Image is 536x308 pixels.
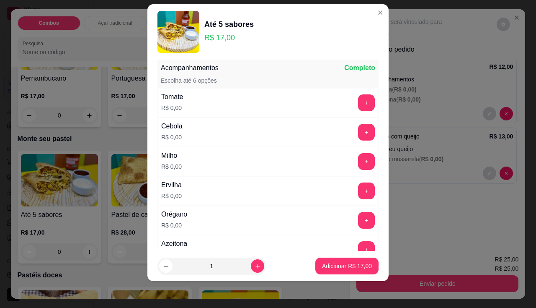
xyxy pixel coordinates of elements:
[161,133,183,141] p: R$ 0,00
[161,180,182,190] div: Ervilha
[161,63,219,73] p: Acompanhamentos
[358,153,375,170] button: add
[157,11,199,53] img: product-image
[161,239,187,249] div: Azeitona
[358,124,375,141] button: add
[161,76,217,85] p: Escolha até 6 opções
[161,192,182,200] p: R$ 0,00
[251,259,264,273] button: increase-product-quantity
[204,18,254,30] div: Até 5 sabores
[322,262,372,270] p: Adicionar R$ 17,00
[161,104,183,112] p: R$ 0,00
[344,63,375,73] p: Completo
[358,94,375,111] button: add
[358,212,375,229] button: add
[204,32,254,44] p: R$ 17,00
[161,121,183,131] div: Cebola
[315,258,379,274] button: Adicionar R$ 17,00
[374,6,387,19] button: Close
[159,259,173,273] button: decrease-product-quantity
[358,241,375,258] button: add
[161,221,187,230] p: R$ 0,00
[161,209,187,219] div: Orégano
[161,151,182,161] div: Milho
[161,251,187,259] p: R$ 0,00
[358,183,375,199] button: add
[161,162,182,171] p: R$ 0,00
[161,92,183,102] div: Tomate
